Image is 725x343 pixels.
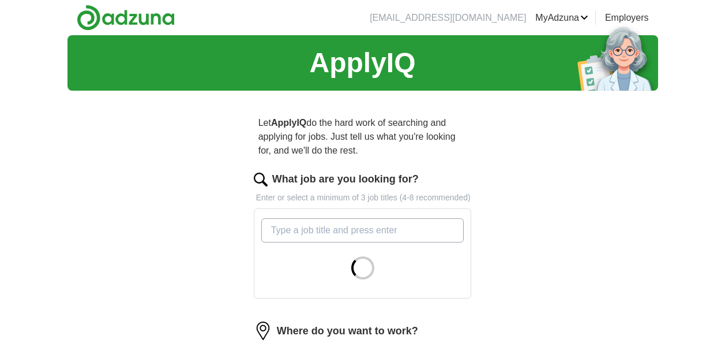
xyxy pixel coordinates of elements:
p: Enter or select a minimum of 3 job titles (4-8 recommended) [254,192,472,204]
a: MyAdzuna [535,11,588,25]
input: Type a job title and press enter [261,218,464,243]
img: search.png [254,173,268,187]
label: What job are you looking for? [272,171,419,187]
h1: ApplyIQ [309,42,415,84]
a: Employers [605,11,649,25]
strong: ApplyIQ [271,118,306,128]
li: [EMAIL_ADDRESS][DOMAIN_NAME] [370,11,526,25]
img: Adzuna logo [77,5,175,31]
p: Let do the hard work of searching and applying for jobs. Just tell us what you're looking for, an... [254,111,472,162]
label: Where do you want to work? [277,323,418,339]
img: location.png [254,322,272,340]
